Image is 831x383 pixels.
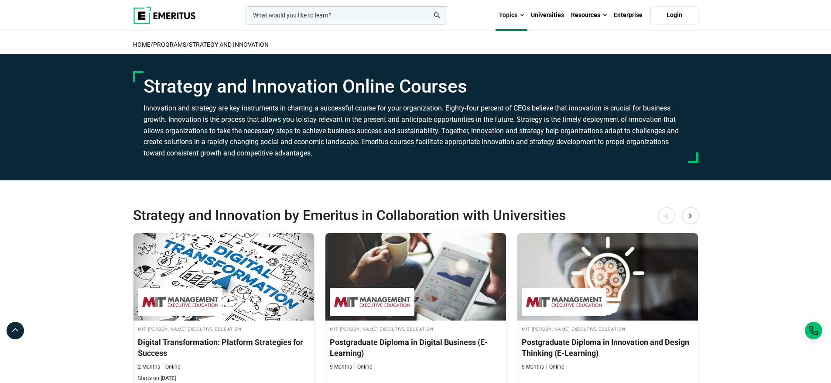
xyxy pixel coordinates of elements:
p: Starts on: [138,375,310,382]
button: Previous [658,207,675,224]
h3: Postgraduate Diploma in Digital Business (E-Learning) [330,337,502,359]
p: 9 Months [522,363,544,371]
img: Postgraduate Diploma in Innovation and Design Thinking (E-Learning) | Online Strategy and Innovat... [517,233,698,321]
h3: Digital Transformation: Platform Strategies for Success [138,337,310,359]
a: Strategy and Innovation [189,41,269,48]
p: Online [162,363,180,371]
a: Programs [153,41,186,48]
p: Online [354,363,372,371]
img: MIT Sloan Executive Education [142,292,218,312]
img: MIT Sloan Executive Education [334,292,410,312]
h4: MIT [PERSON_NAME] Executive Education [522,325,694,332]
h3: Innovation and strategy are key instruments in charting a successful course for your organization... [144,103,688,159]
h3: Postgraduate Diploma in Innovation and Design Thinking (E-Learning) [522,337,694,359]
p: 2 Months [138,363,160,371]
a: Strategy and Innovation Course by MIT Sloan Executive Education - MIT Sloan Executive Education M... [517,233,698,375]
h1: Strategy and Innovation Online Courses [144,76,688,97]
img: MIT Sloan Executive Education [526,292,602,312]
h2: Strategy and Innovation by Emeritus in Collaboration with Universities [133,207,642,224]
input: woocommerce-product-search-field-0 [246,6,447,24]
a: home [133,41,150,48]
h4: MIT [PERSON_NAME] Executive Education [330,325,502,332]
h2: / / [133,35,698,54]
span: [DATE] [161,375,176,381]
p: Online [546,363,564,371]
img: Postgraduate Diploma in Digital Business (E-Learning) | Online Strategy and Innovation Course [325,233,506,321]
button: Next [682,207,699,224]
a: Strategy and Innovation Course by MIT Sloan Executive Education - MIT Sloan Executive Education M... [325,233,506,375]
img: Digital Transformation: Platform Strategies for Success | Online Strategy and Innovation Course [133,233,314,321]
p: 9 Months [330,363,352,371]
h4: MIT [PERSON_NAME] Executive Education [138,325,310,332]
a: Login [650,6,698,24]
